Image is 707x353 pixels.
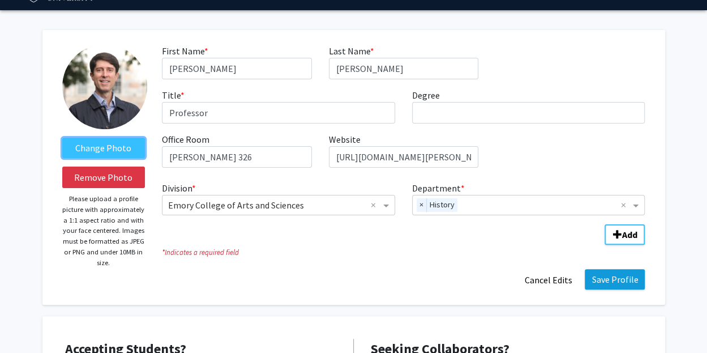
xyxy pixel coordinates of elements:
button: Cancel Edits [517,269,579,291]
span: Clear all [620,198,630,212]
div: Department [404,181,654,215]
p: Please upload a profile picture with approximately a 1:1 aspect ratio and with your face centered... [62,194,145,268]
label: Website [329,133,361,146]
label: First Name [162,44,208,58]
label: Office Room [162,133,209,146]
label: ChangeProfile Picture [62,138,145,158]
ng-select: Department [412,195,645,215]
span: History [427,198,457,212]
button: Save Profile [585,269,645,290]
div: Division [153,181,404,215]
b: Add [622,229,637,240]
span: × [417,198,427,212]
button: Add Division/Department [605,224,645,245]
label: Title [162,88,185,102]
i: Indicates a required field [162,247,645,258]
span: Clear all [371,198,380,212]
iframe: Chat [8,302,48,345]
button: Remove Photo [62,167,145,188]
ng-select: Division [162,195,395,215]
img: Profile Picture [62,44,147,129]
label: Last Name [329,44,374,58]
label: Degree [412,88,440,102]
